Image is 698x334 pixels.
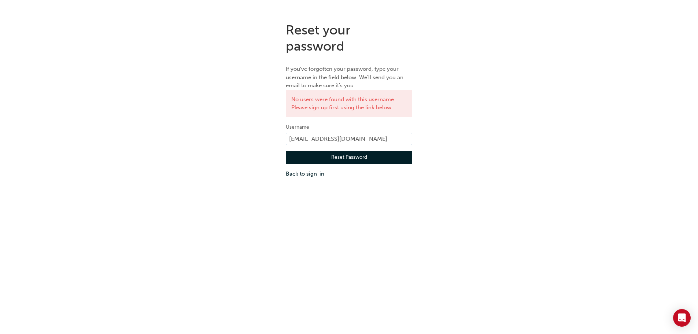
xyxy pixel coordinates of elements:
[286,22,412,54] h1: Reset your password
[286,133,412,145] input: Username
[286,65,412,90] p: If you've forgotten your password, type your username in the field below. We'll send you an email...
[286,123,412,132] label: Username
[286,90,412,117] div: No users were found with this username. Please sign up first using the link below.
[286,170,412,178] a: Back to sign-in
[673,309,691,327] div: Open Intercom Messenger
[286,151,412,165] button: Reset Password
